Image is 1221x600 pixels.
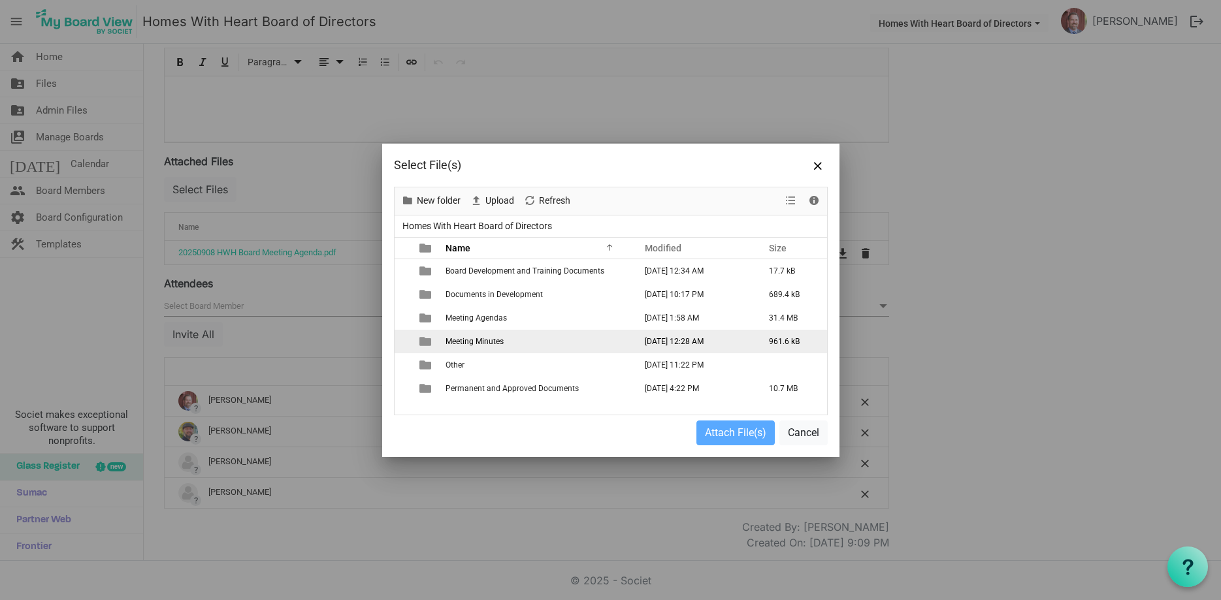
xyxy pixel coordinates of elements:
td: checkbox [395,306,412,330]
div: Refresh [519,187,575,215]
td: 17.7 kB is template cell column header Size [755,259,827,283]
span: New folder [415,193,462,209]
div: Select File(s) [394,155,741,175]
div: New folder [397,187,465,215]
td: is template cell column header type [412,330,442,353]
td: 10.7 MB is template cell column header Size [755,377,827,400]
td: January 20, 2025 11:22 PM column header Modified [631,353,755,377]
td: Documents in Development is template cell column header Name [442,283,631,306]
td: August 22, 2025 12:28 AM column header Modified [631,330,755,353]
td: is template cell column header type [412,353,442,377]
td: Meeting Agendas is template cell column header Name [442,306,631,330]
button: Details [805,193,822,209]
span: Other [446,360,464,370]
button: New folder [399,193,463,209]
td: is template cell column header Size [755,353,827,377]
td: checkbox [395,353,412,377]
td: July 26, 2025 4:22 PM column header Modified [631,377,755,400]
button: Cancel [779,420,828,445]
td: is template cell column header type [412,283,442,306]
td: September 09, 2025 1:58 AM column header Modified [631,306,755,330]
button: Upload [467,193,516,209]
button: View dropdownbutton [783,193,798,209]
td: 689.4 kB is template cell column header Size [755,283,827,306]
div: View [781,187,803,215]
td: Meeting Minutes is template cell column header Name [442,330,631,353]
span: Refresh [538,193,572,209]
div: Details [803,187,825,215]
td: March 12, 2025 12:34 AM column header Modified [631,259,755,283]
td: Board Development and Training Documents is template cell column header Name [442,259,631,283]
span: Meeting Agendas [446,313,507,323]
td: checkbox [395,283,412,306]
button: Attach File(s) [696,420,775,445]
td: checkbox [395,377,412,400]
button: Close [808,155,828,175]
td: checkbox [395,330,412,353]
td: 31.4 MB is template cell column header Size [755,306,827,330]
span: Name [446,243,470,253]
td: Other is template cell column header Name [442,353,631,377]
td: July 03, 2025 10:17 PM column header Modified [631,283,755,306]
td: is template cell column header type [412,306,442,330]
span: Permanent and Approved Documents [446,384,579,393]
span: Board Development and Training Documents [446,266,604,276]
td: Permanent and Approved Documents is template cell column header Name [442,377,631,400]
span: Upload [484,193,515,209]
td: 961.6 kB is template cell column header Size [755,330,827,353]
td: checkbox [395,259,412,283]
span: Size [769,243,787,253]
span: Meeting Minutes [446,337,504,346]
div: Upload [465,187,519,215]
span: Modified [645,243,681,253]
span: Documents in Development [446,290,543,299]
td: is template cell column header type [412,259,442,283]
button: Refresh [521,193,572,209]
td: is template cell column header type [412,377,442,400]
span: Homes With Heart Board of Directors [400,218,555,234]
